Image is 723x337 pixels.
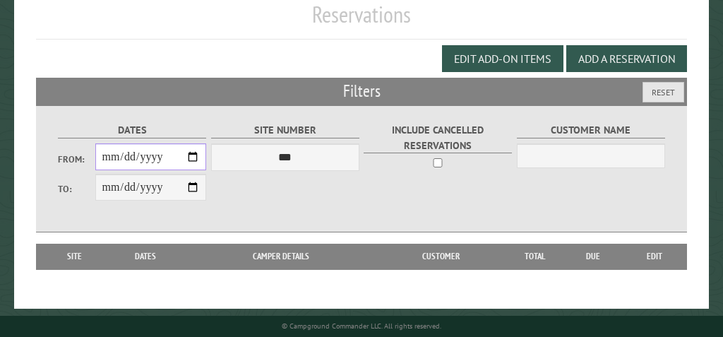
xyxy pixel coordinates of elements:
[43,244,105,269] th: Site
[105,244,186,269] th: Dates
[507,244,563,269] th: Total
[643,82,684,102] button: Reset
[58,153,95,166] label: From:
[58,182,95,196] label: To:
[563,244,623,269] th: Due
[36,1,687,40] h1: Reservations
[211,122,359,138] label: Site Number
[364,122,512,153] label: Include Cancelled Reservations
[517,122,665,138] label: Customer Name
[58,122,206,138] label: Dates
[36,78,687,105] h2: Filters
[282,321,441,331] small: © Campground Commander LLC. All rights reserved.
[376,244,506,269] th: Customer
[566,45,687,72] button: Add a Reservation
[186,244,376,269] th: Camper Details
[623,244,687,269] th: Edit
[442,45,563,72] button: Edit Add-on Items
